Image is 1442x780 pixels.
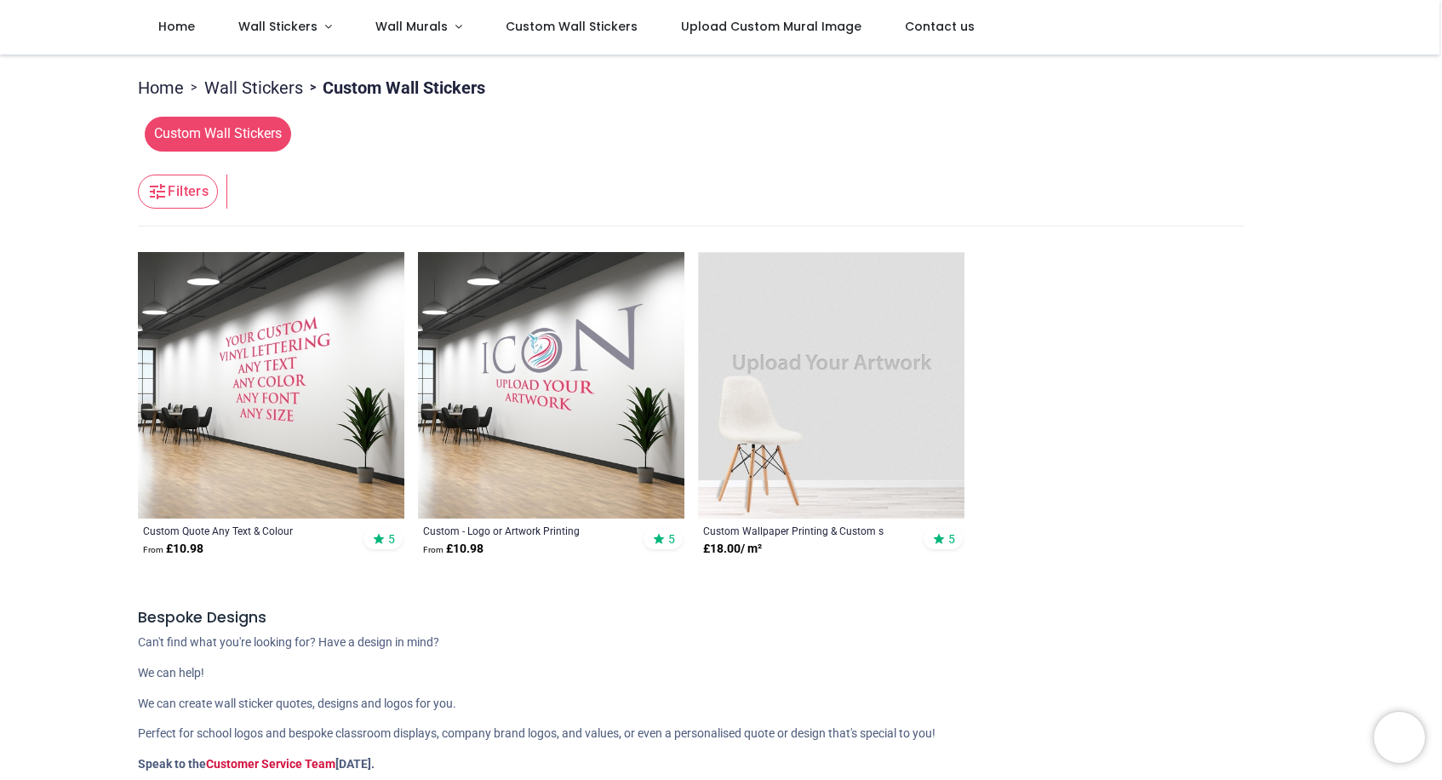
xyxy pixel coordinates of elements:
[138,757,375,771] strong: Speak to the [DATE].
[703,541,762,558] strong: £ 18.00 / m²
[138,665,1304,682] p: We can help!
[143,524,348,537] a: Custom Quote Any Text & Colour
[238,18,318,35] span: Wall Stickers
[303,76,485,100] li: Custom Wall Stickers
[138,726,1304,743] p: Perfect for school logos and bespoke classroom displays, company brand logos, and values, or even...
[375,18,448,35] span: Wall Murals
[703,524,908,537] a: Custom Wallpaper Printing & Custom s
[158,18,195,35] span: Home
[388,531,395,547] span: 5
[138,607,1304,628] h5: Bespoke Designs
[418,252,684,519] img: Custom Wall Sticker - Logo or Artwork Printing - Upload your design
[138,252,404,519] img: Custom Wall Sticker Quote Any Text & Colour - Vinyl Lettering
[138,634,1304,651] p: Can't find what you're looking for? Have a design in mind?
[905,18,975,35] span: Contact us
[145,117,291,151] span: Custom Wall Stickers
[698,252,964,519] img: Custom Wallpaper Printing & Custom Wall Murals
[184,79,204,96] span: >
[138,175,218,209] button: Filters
[204,76,303,100] a: Wall Stickers
[138,117,291,151] button: Custom Wall Stickers
[1374,712,1425,763] iframe: Brevo live chat
[143,541,203,558] strong: £ 10.98
[681,18,861,35] span: Upload Custom Mural Image
[138,76,184,100] a: Home
[668,531,675,547] span: 5
[143,545,163,554] span: From
[423,545,443,554] span: From
[138,696,1304,713] p: We can create wall sticker quotes, designs and logos for you.
[206,757,335,771] a: Customer Service Team
[423,541,484,558] strong: £ 10.98
[506,18,638,35] span: Custom Wall Stickers
[303,79,323,96] span: >
[948,531,955,547] span: 5
[423,524,628,537] a: Custom - Logo or Artwork Printing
